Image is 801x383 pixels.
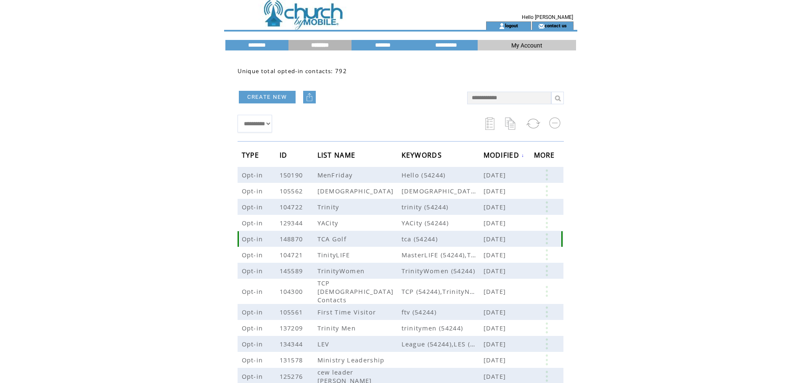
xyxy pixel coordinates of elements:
[317,356,387,364] span: Ministry Leadership
[402,152,444,157] a: KEYWORDS
[402,267,484,275] span: TrinityWomen (54244)
[242,356,265,364] span: Opt-in
[242,219,265,227] span: Opt-in
[242,171,265,179] span: Opt-in
[484,203,508,211] span: [DATE]
[484,324,508,332] span: [DATE]
[484,187,508,195] span: [DATE]
[511,42,542,49] span: My Account
[242,324,265,332] span: Opt-in
[242,152,262,157] a: TYPE
[317,171,355,179] span: MenFriday
[545,23,567,28] a: contact us
[242,187,265,195] span: Opt-in
[280,287,305,296] span: 104300
[305,93,314,101] img: upload.png
[280,267,305,275] span: 145589
[484,219,508,227] span: [DATE]
[280,308,305,316] span: 105561
[484,153,525,158] a: MODIFIED↓
[280,203,305,211] span: 104722
[317,324,358,332] span: Trinity Men
[280,340,305,348] span: 134344
[317,279,394,304] span: TCP [DEMOGRAPHIC_DATA] Contacts
[402,287,484,296] span: TCP (54244),TrinityNews (54244)
[402,251,484,259] span: MasterLIFE (54244),TrinityLIFE (54244),VBSLife (54244)
[280,148,290,164] span: ID
[317,235,349,243] span: TCA Golf
[317,308,378,316] span: First Time Visitor
[317,203,341,211] span: Trinity
[242,372,265,380] span: Opt-in
[402,219,484,227] span: YACity (54244)
[242,340,265,348] span: Opt-in
[280,187,305,195] span: 105562
[280,324,305,332] span: 137209
[242,235,265,243] span: Opt-in
[317,267,367,275] span: TrinityWomen
[280,171,305,179] span: 150190
[484,148,522,164] span: MODIFIED
[402,148,444,164] span: KEYWORDS
[499,23,505,29] img: account_icon.gif
[402,324,484,332] span: trinitymen (54244)
[242,251,265,259] span: Opt-in
[317,219,341,227] span: YACity
[484,171,508,179] span: [DATE]
[280,356,305,364] span: 131578
[317,148,358,164] span: LIST NAME
[317,251,352,259] span: TinityLIFE
[280,152,290,157] a: ID
[484,308,508,316] span: [DATE]
[242,267,265,275] span: Opt-in
[317,340,332,348] span: LEV
[242,203,265,211] span: Opt-in
[317,187,396,195] span: [DEMOGRAPHIC_DATA]
[484,287,508,296] span: [DATE]
[484,356,508,364] span: [DATE]
[505,23,518,28] a: logout
[242,148,262,164] span: TYPE
[317,152,358,157] a: LIST NAME
[484,251,508,259] span: [DATE]
[402,235,484,243] span: tca (54244)
[402,308,484,316] span: ftv (54244)
[238,67,347,75] span: Unique total opted-in contacts: 792
[402,340,484,348] span: League (54244),LES (54244),LEV (54244)
[402,187,484,195] span: christian (54244),grow (54244)
[280,235,305,243] span: 148870
[534,148,557,164] span: MORE
[402,171,484,179] span: Hello (54244)
[242,287,265,296] span: Opt-in
[402,203,484,211] span: trinity (54244)
[484,267,508,275] span: [DATE]
[484,235,508,243] span: [DATE]
[522,14,573,20] span: Hello [PERSON_NAME]
[280,372,305,380] span: 125276
[484,372,508,380] span: [DATE]
[280,219,305,227] span: 129344
[239,91,296,103] a: CREATE NEW
[538,23,545,29] img: contact_us_icon.gif
[242,308,265,316] span: Opt-in
[280,251,305,259] span: 104721
[484,340,508,348] span: [DATE]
